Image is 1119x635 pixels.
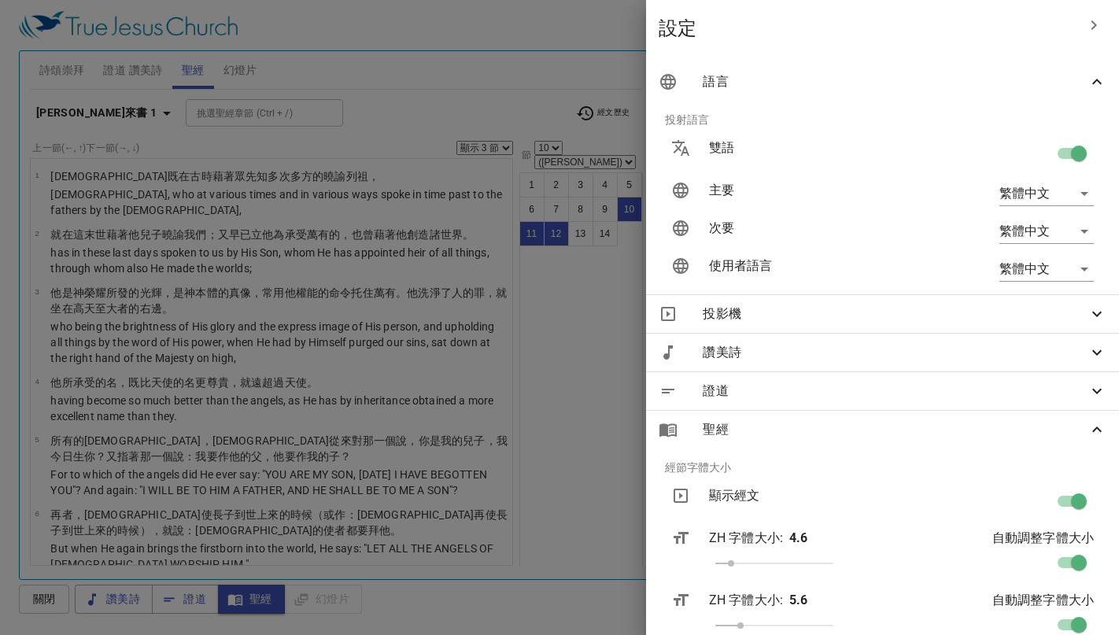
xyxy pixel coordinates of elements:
span: 聖經 [703,420,1088,439]
span: 投影機 [703,305,1088,323]
p: ZH 字體大小 : [709,529,783,548]
div: 投影機 [646,295,1119,333]
p: 自動調整字體大小 [992,591,1094,610]
li: 投射語言 [652,101,1113,138]
p: 4.6 [789,529,807,548]
p: 使用者語言 [709,257,907,275]
p: 自動調整字體大小 [992,529,1094,548]
div: 聖經 [646,411,1119,449]
span: 證道 [703,382,1088,401]
span: 語言 [703,72,1088,91]
p: 5.6 [789,591,807,610]
p: ZH 字體大小 : [709,591,783,610]
div: 繁體中文 [999,219,1094,244]
p: 次要 [709,219,907,238]
div: 讚美詩 [646,334,1119,371]
span: 設定 [659,16,1075,41]
p: 雙語 [709,138,907,157]
span: 讚美詩 [703,343,1088,362]
div: 證道 [646,372,1119,410]
p: 顯示經文 [709,486,907,505]
p: 主要 [709,181,907,200]
li: 經節字體大小 [652,449,1113,486]
div: 繁體中文 [999,181,1094,206]
div: 語言 [646,63,1119,101]
div: 繁體中文 [999,257,1094,282]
